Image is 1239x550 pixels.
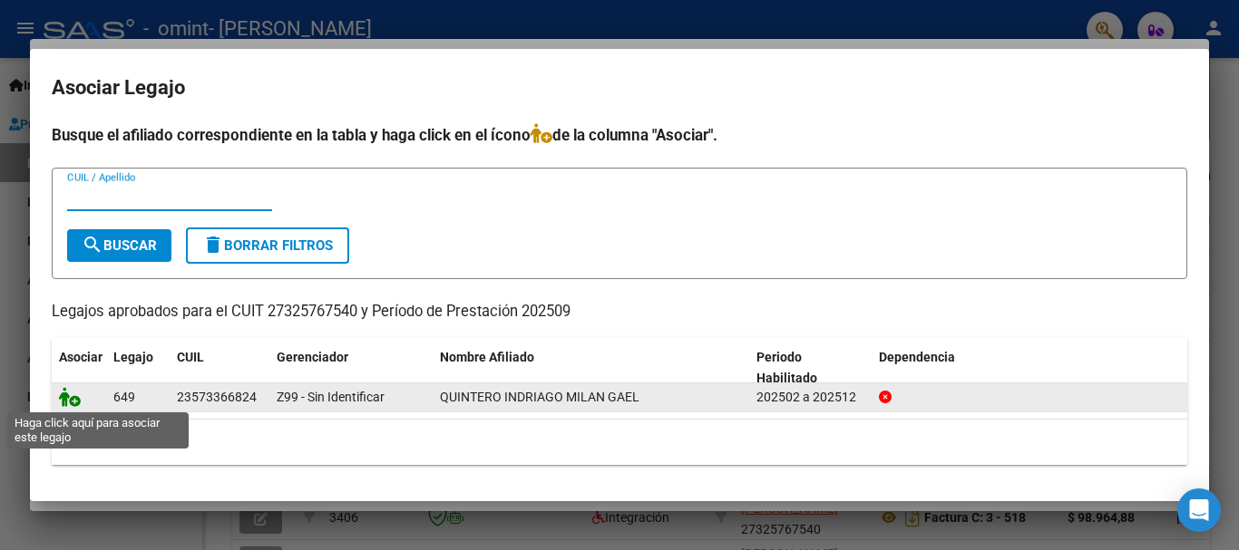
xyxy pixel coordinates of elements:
div: 202502 a 202512 [756,387,864,408]
span: QUINTERO INDRIAGO MILAN GAEL [440,390,639,404]
span: 649 [113,390,135,404]
datatable-header-cell: Periodo Habilitado [749,338,872,398]
h2: Asociar Legajo [52,71,1187,105]
datatable-header-cell: Dependencia [872,338,1188,398]
span: Gerenciador [277,350,348,364]
datatable-header-cell: Nombre Afiliado [433,338,749,398]
button: Borrar Filtros [186,227,349,264]
span: CUIL [177,350,204,364]
span: Legajo [113,350,153,364]
div: 1 registros [52,420,1187,465]
div: Open Intercom Messenger [1177,488,1221,532]
mat-icon: search [82,234,103,256]
div: 23573366824 [177,387,257,408]
span: Asociar [59,350,102,364]
datatable-header-cell: Asociar [52,338,106,398]
h4: Busque el afiliado correspondiente en la tabla y haga click en el ícono de la columna "Asociar". [52,123,1187,147]
span: Z99 - Sin Identificar [277,390,385,404]
datatable-header-cell: Gerenciador [269,338,433,398]
button: Buscar [67,229,171,262]
mat-icon: delete [202,234,224,256]
datatable-header-cell: Legajo [106,338,170,398]
span: Dependencia [879,350,955,364]
span: Periodo Habilitado [756,350,817,385]
p: Legajos aprobados para el CUIT 27325767540 y Período de Prestación 202509 [52,301,1187,323]
span: Buscar [82,237,157,254]
span: Nombre Afiliado [440,350,534,364]
span: Borrar Filtros [202,237,333,254]
datatable-header-cell: CUIL [170,338,269,398]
